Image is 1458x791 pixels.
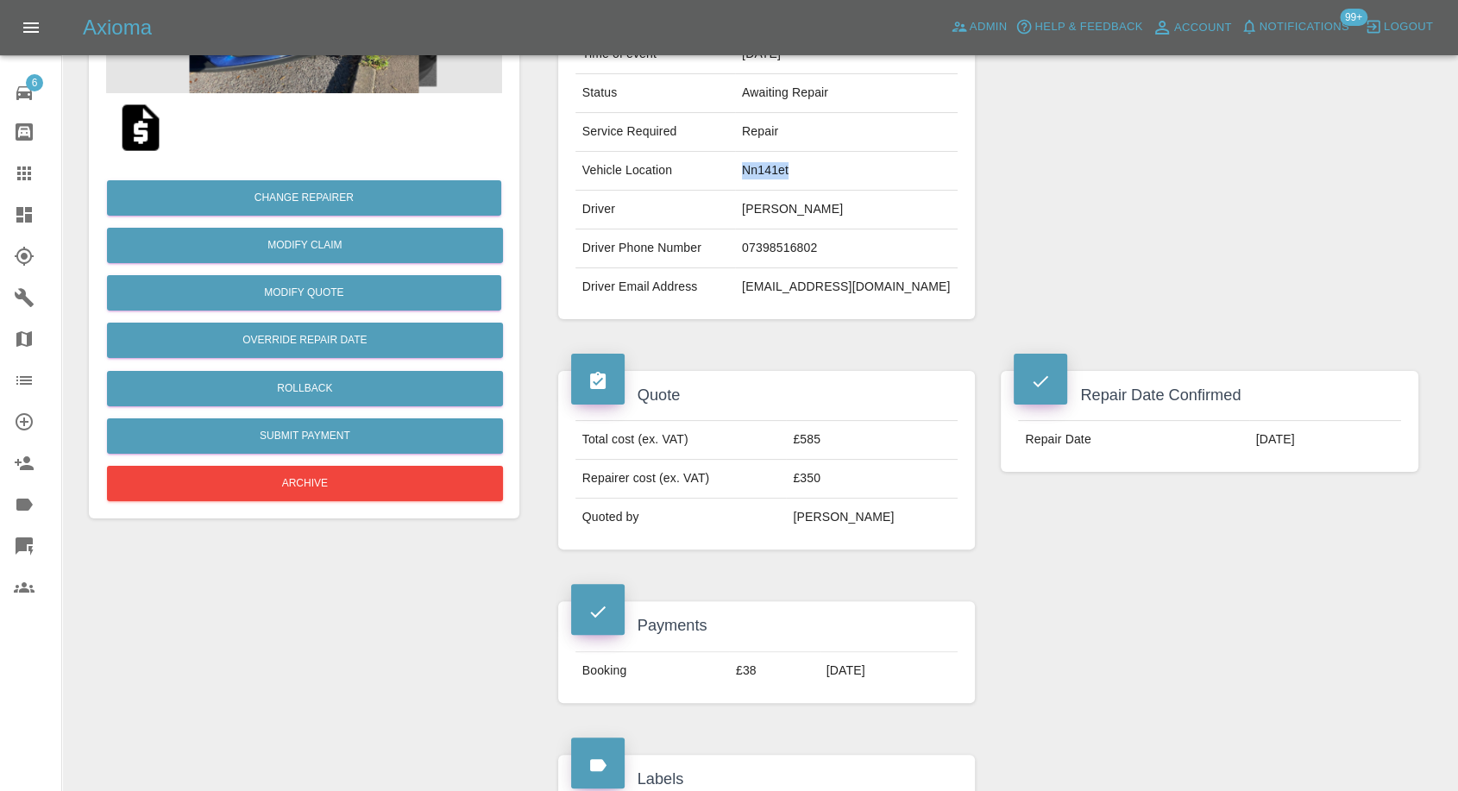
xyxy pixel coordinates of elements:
td: Repair Date [1018,421,1248,459]
img: qt_1S5MxeA4aDea5wMjNcWBTOMt [113,100,168,155]
td: [PERSON_NAME] [735,191,958,229]
td: Booking [575,651,729,689]
td: Vehicle Location [575,152,735,191]
button: Modify Quote [107,275,501,311]
button: Rollback [107,371,503,406]
a: Modify Claim [107,228,503,263]
button: Help & Feedback [1011,14,1147,41]
h4: Quote [571,384,963,407]
td: [DATE] [1249,421,1401,459]
td: Repair [735,113,958,152]
td: Awaiting Repair [735,74,958,113]
a: Account [1147,14,1236,41]
td: [DATE] [820,651,958,689]
td: Driver [575,191,735,229]
td: Service Required [575,113,735,152]
td: Quoted by [575,499,787,537]
h5: Axioma [83,14,152,41]
a: Admin [946,14,1012,41]
span: Help & Feedback [1034,17,1142,37]
td: £585 [786,421,958,460]
td: 07398516802 [735,229,958,268]
button: Open drawer [10,7,52,48]
span: Account [1174,18,1232,38]
td: Driver Phone Number [575,229,735,268]
span: Admin [970,17,1008,37]
td: Driver Email Address [575,268,735,306]
h4: Labels [571,768,963,791]
h4: Repair Date Confirmed [1014,384,1405,407]
td: £38 [729,651,820,689]
button: Archive [107,466,503,501]
td: Total cost (ex. VAT) [575,421,787,460]
td: Nn141et [735,152,958,191]
td: [PERSON_NAME] [786,499,958,537]
span: 6 [26,74,43,91]
span: Notifications [1260,17,1349,37]
button: Logout [1361,14,1437,41]
button: Change Repairer [107,180,501,216]
td: [EMAIL_ADDRESS][DOMAIN_NAME] [735,268,958,306]
button: Submit Payment [107,418,503,454]
span: 99+ [1340,9,1367,26]
h4: Payments [571,614,963,637]
button: Override Repair Date [107,323,503,358]
button: Notifications [1236,14,1354,41]
td: Repairer cost (ex. VAT) [575,460,787,499]
span: Logout [1384,17,1433,37]
td: Status [575,74,735,113]
td: £350 [786,460,958,499]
